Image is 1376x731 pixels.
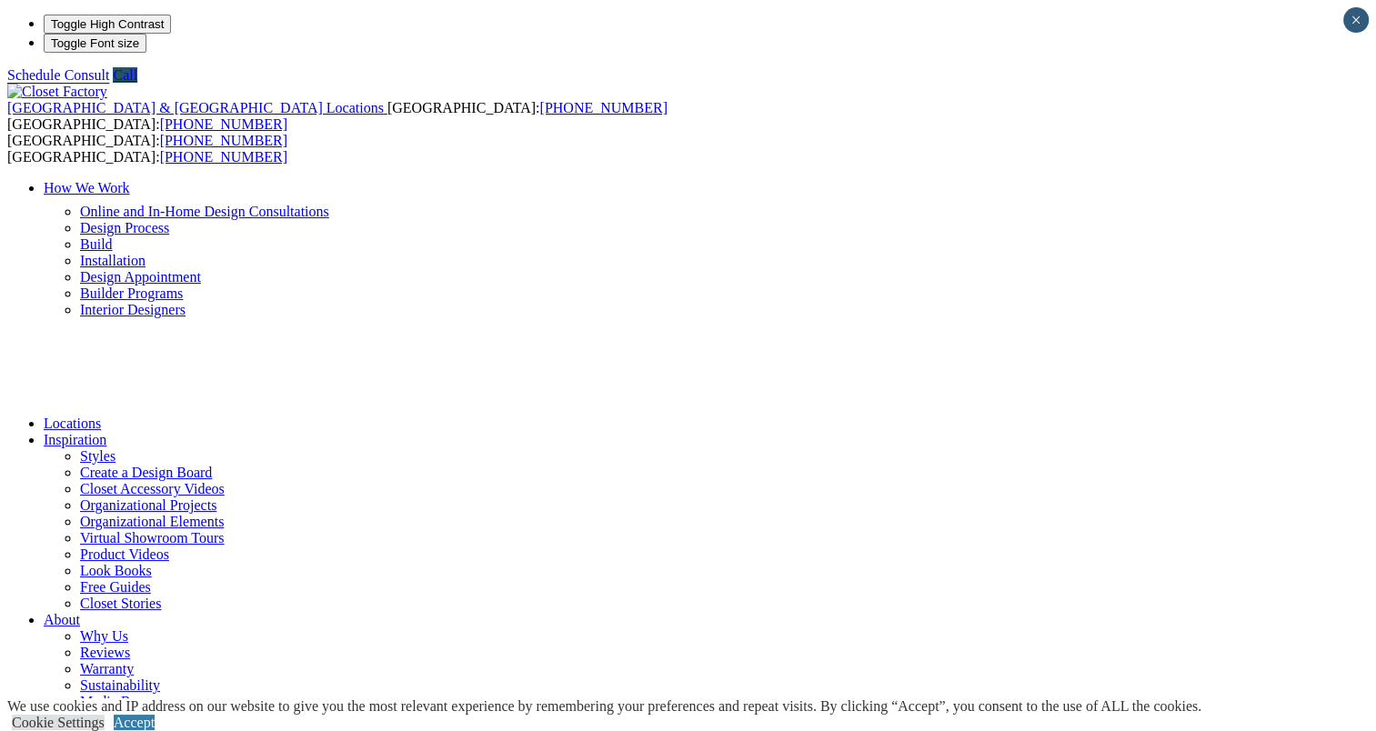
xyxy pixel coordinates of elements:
[80,236,113,252] a: Build
[44,416,101,431] a: Locations
[80,514,224,529] a: Organizational Elements
[80,253,146,268] a: Installation
[80,448,116,464] a: Styles
[7,100,384,115] span: [GEOGRAPHIC_DATA] & [GEOGRAPHIC_DATA] Locations
[80,661,134,676] a: Warranty
[80,285,183,301] a: Builder Programs
[80,579,151,595] a: Free Guides
[80,465,212,480] a: Create a Design Board
[7,84,107,100] img: Closet Factory
[80,596,161,611] a: Closet Stories
[80,204,329,219] a: Online and In-Home Design Consultations
[1343,7,1369,33] button: Close
[80,497,216,513] a: Organizational Projects
[80,269,201,285] a: Design Appointment
[44,34,146,53] button: Toggle Font size
[7,100,387,115] a: [GEOGRAPHIC_DATA] & [GEOGRAPHIC_DATA] Locations
[7,698,1201,715] div: We use cookies and IP address on our website to give you the most relevant experience by remember...
[51,17,164,31] span: Toggle High Contrast
[80,546,169,562] a: Product Videos
[80,302,186,317] a: Interior Designers
[80,677,160,693] a: Sustainability
[7,100,668,132] span: [GEOGRAPHIC_DATA]: [GEOGRAPHIC_DATA]:
[114,715,155,730] a: Accept
[7,67,109,83] a: Schedule Consult
[80,694,156,709] a: Media Room
[113,67,137,83] a: Call
[44,15,171,34] button: Toggle High Contrast
[160,149,287,165] a: [PHONE_NUMBER]
[44,180,130,195] a: How We Work
[7,133,287,165] span: [GEOGRAPHIC_DATA]: [GEOGRAPHIC_DATA]:
[160,116,287,132] a: [PHONE_NUMBER]
[44,612,80,627] a: About
[80,628,128,644] a: Why Us
[80,220,169,235] a: Design Process
[51,36,139,50] span: Toggle Font size
[80,645,130,660] a: Reviews
[80,563,152,578] a: Look Books
[80,530,225,546] a: Virtual Showroom Tours
[539,100,667,115] a: [PHONE_NUMBER]
[44,432,106,447] a: Inspiration
[160,133,287,148] a: [PHONE_NUMBER]
[80,481,225,496] a: Closet Accessory Videos
[12,715,105,730] a: Cookie Settings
